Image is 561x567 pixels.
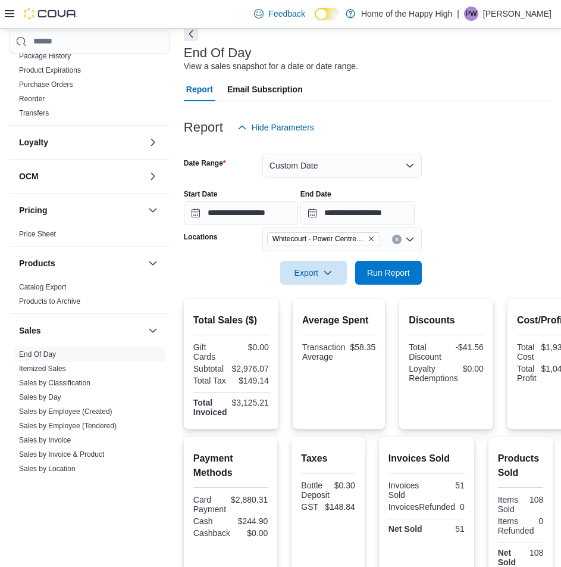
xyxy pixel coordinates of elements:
a: Itemized Sales [19,364,66,373]
button: Products [19,257,143,269]
h3: Products [19,257,55,269]
div: Total Profit [517,364,537,383]
div: Bottle Deposit [301,481,329,500]
button: Open list of options [405,235,415,244]
p: [PERSON_NAME] [483,7,551,21]
div: Gift Cards [193,342,229,362]
div: Sales [10,347,170,552]
a: Sales by Invoice & Product [19,450,104,459]
button: Pricing [19,204,143,216]
p: Home of the Happy High [361,7,452,21]
span: Product Expirations [19,66,81,75]
img: Cova [24,8,77,20]
div: Invoices Sold [388,481,424,500]
span: Sales by Location per Day [19,478,102,488]
button: Loyalty [19,136,143,148]
span: Reorder [19,94,45,104]
a: Product Expirations [19,66,81,74]
div: Subtotal [193,364,227,373]
span: Report [186,77,213,101]
div: 0 [538,516,543,526]
span: Run Report [367,267,410,279]
button: Remove Whitecourt - Power Centre - Fire & Flower from selection in this group [368,235,375,242]
a: End Of Day [19,350,56,359]
label: Locations [184,232,218,242]
a: Sales by Location [19,465,76,473]
input: Press the down key to open a popover containing a calendar. [184,201,298,225]
button: Loyalty [146,135,160,149]
h2: Invoices Sold [388,451,465,466]
button: Export [280,261,347,285]
span: Sales by Employee (Created) [19,407,112,416]
a: Reorder [19,95,45,103]
span: Hide Parameters [252,121,314,133]
div: Transaction Average [302,342,346,362]
h3: Pricing [19,204,47,216]
div: 0 [460,502,465,512]
div: Products [10,280,170,313]
div: Items Sold [498,495,518,514]
span: Catalog Export [19,282,66,292]
span: Sales by Invoice & Product [19,450,104,459]
button: Run Report [355,261,422,285]
div: 51 [429,524,465,534]
button: Pricing [146,203,160,217]
h2: Taxes [301,451,355,466]
span: Dark Mode [315,20,315,21]
input: Dark Mode [315,8,340,20]
h3: Sales [19,325,41,337]
strong: Net Sold [388,524,422,534]
a: Sales by Invoice [19,436,71,444]
a: Price Sheet [19,230,56,238]
h2: Discounts [409,313,484,328]
div: $0.00 [463,364,484,373]
a: Catalog Export [19,283,66,291]
a: Purchase Orders [19,80,73,89]
div: Card Payment [193,495,226,514]
button: Sales [19,325,143,337]
div: 51 [429,481,465,490]
button: Sales [146,323,160,338]
div: $0.00 [233,342,269,352]
div: $58.35 [350,342,376,352]
button: Custom Date [262,154,422,177]
button: Products [146,256,160,270]
h2: Total Sales ($) [193,313,269,328]
h3: Loyalty [19,136,48,148]
input: Press the down key to open a popover containing a calendar. [300,201,415,225]
div: View a sales snapshot for a date or date range. [184,60,358,73]
div: $2,880.31 [231,495,268,504]
a: Transfers [19,109,49,117]
span: Sales by Classification [19,378,90,388]
h3: Report [184,120,223,135]
div: Total Discount [409,342,444,362]
div: Loyalty Redemptions [409,364,458,383]
button: OCM [19,170,143,182]
span: Products to Archive [19,297,80,306]
div: $0.30 [334,481,355,490]
h2: Products Sold [498,451,544,480]
a: Feedback [249,2,309,26]
span: Package History [19,51,71,61]
div: Cashback [193,528,230,538]
div: $149.14 [233,376,269,385]
span: Price Sheet [19,229,56,239]
span: Sales by Invoice [19,435,71,445]
span: Email Subscription [227,77,303,101]
div: $0.00 [235,528,268,538]
span: Transfers [19,108,49,118]
button: Next [184,27,198,41]
div: GST [301,502,320,512]
p: | [457,7,459,21]
div: $244.90 [233,516,268,526]
label: Start Date [184,189,218,199]
span: Feedback [268,8,305,20]
div: Total Cost [517,342,537,362]
button: Clear input [392,235,402,244]
div: Paige Wachter [464,7,478,21]
div: Items Refunded [498,516,534,535]
span: Whitecourt - Power Centre - Fire & Flower [272,233,365,245]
